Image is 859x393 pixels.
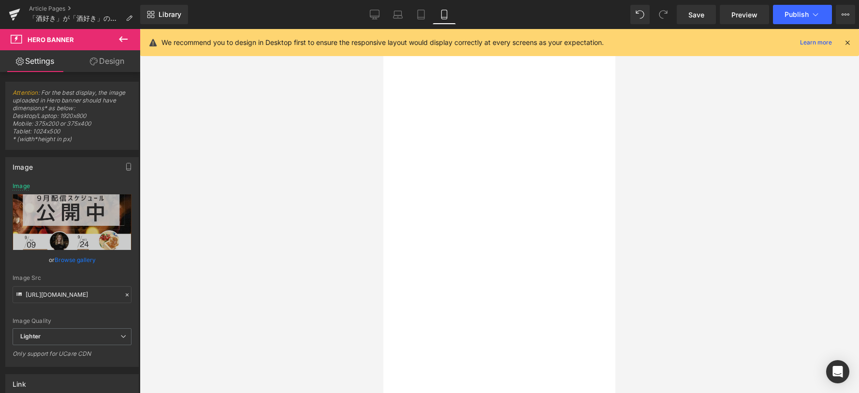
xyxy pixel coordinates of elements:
a: Preview [720,5,769,24]
a: Desktop [363,5,386,24]
a: Attention [13,89,38,96]
button: Redo [654,5,673,24]
span: Preview [731,10,757,20]
span: : For the best display, the image uploaded in Hero banner should have dimensions* as below: Deskt... [13,89,131,149]
input: Link [13,286,131,303]
div: Image [13,183,30,189]
div: Image Quality [13,318,131,324]
span: Hero Banner [28,36,74,44]
a: Tablet [409,5,433,24]
button: More [836,5,855,24]
a: Laptop [386,5,409,24]
button: Undo [630,5,650,24]
b: Lighter [20,333,41,340]
p: We recommend you to design in Desktop first to ensure the responsive layout would display correct... [161,37,604,48]
span: Publish [785,11,809,18]
a: Learn more [796,37,836,48]
a: Article Pages [29,5,140,13]
a: New Library [140,5,188,24]
a: Mobile [433,5,456,24]
span: Library [159,10,181,19]
a: Design [72,50,142,72]
span: 「酒好き」が「酒好き」のために配信する[PERSON_NAME]LIVE [29,15,122,22]
div: Link [13,375,26,388]
span: Save [688,10,704,20]
div: Image [13,158,33,171]
div: Image Src [13,275,131,281]
div: or [13,255,131,265]
div: Open Intercom Messenger [826,360,849,383]
a: Browse gallery [55,251,96,268]
button: Publish [773,5,832,24]
div: Only support for UCare CDN [13,350,131,364]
